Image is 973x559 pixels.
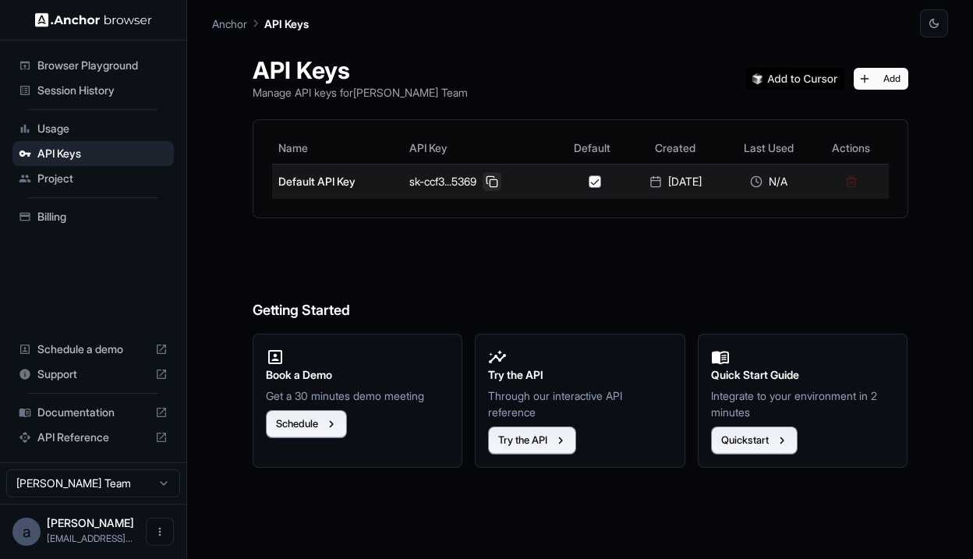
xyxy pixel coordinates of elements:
[47,516,134,529] span: ariel lopez
[12,78,174,103] div: Session History
[253,84,468,101] p: Manage API keys for [PERSON_NAME] Team
[37,366,149,382] span: Support
[37,341,149,357] span: Schedule a demo
[488,387,672,420] p: Through our interactive API reference
[146,518,174,546] button: Open menu
[711,366,895,384] h2: Quick Start Guide
[272,133,403,164] th: Name
[12,116,174,141] div: Usage
[253,237,908,322] h6: Getting Started
[854,68,908,90] button: Add
[37,83,168,98] span: Session History
[711,387,895,420] p: Integrate to your environment in 2 minutes
[711,426,798,455] button: Quickstart
[403,133,556,164] th: API Key
[37,121,168,136] span: Usage
[266,387,450,404] p: Get a 30 minutes demo meeting
[628,133,724,164] th: Created
[12,400,174,425] div: Documentation
[253,56,468,84] h1: API Keys
[37,430,149,445] span: API Reference
[556,133,628,164] th: Default
[12,53,174,78] div: Browser Playground
[272,164,403,199] td: Default API Key
[37,405,149,420] span: Documentation
[266,410,347,438] button: Schedule
[12,337,174,362] div: Schedule a demo
[12,141,174,166] div: API Keys
[488,366,672,384] h2: Try the API
[212,16,247,32] p: Anchor
[35,12,152,27] img: Anchor Logo
[12,166,174,191] div: Project
[12,204,174,229] div: Billing
[723,133,814,164] th: Last Used
[37,171,168,186] span: Project
[37,146,168,161] span: API Keys
[729,174,808,189] div: N/A
[12,362,174,387] div: Support
[37,209,168,225] span: Billing
[264,16,309,32] p: API Keys
[409,172,550,191] div: sk-ccf3...5369
[488,426,576,455] button: Try the API
[47,532,133,544] span: arielzfe@gmail.com
[12,425,174,450] div: API Reference
[483,172,501,191] button: Copy API key
[266,366,450,384] h2: Book a Demo
[746,68,844,90] img: Add anchorbrowser MCP server to Cursor
[814,133,888,164] th: Actions
[12,518,41,546] div: a
[635,174,717,189] div: [DATE]
[37,58,168,73] span: Browser Playground
[212,15,309,32] nav: breadcrumb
